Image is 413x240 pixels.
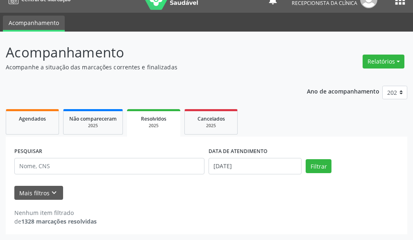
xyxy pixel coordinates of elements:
[50,188,59,197] i: keyboard_arrow_down
[14,208,97,217] div: Nenhum item filtrado
[133,123,175,129] div: 2025
[69,123,117,129] div: 2025
[14,217,97,226] div: de
[14,145,42,158] label: PESQUISAR
[14,186,63,200] button: Mais filtroskeyboard_arrow_down
[197,115,225,122] span: Cancelados
[14,158,204,174] input: Nome, CNS
[306,159,331,173] button: Filtrar
[6,63,287,71] p: Acompanhe a situação das marcações correntes e finalizadas
[19,115,46,122] span: Agendados
[191,123,231,129] div: 2025
[363,55,404,69] button: Relatórios
[6,42,287,63] p: Acompanhamento
[21,217,97,225] strong: 1328 marcações resolvidas
[3,16,65,32] a: Acompanhamento
[307,86,379,96] p: Ano de acompanhamento
[209,145,268,158] label: DATA DE ATENDIMENTO
[209,158,302,174] input: Selecione um intervalo
[69,115,117,122] span: Não compareceram
[141,115,166,122] span: Resolvidos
